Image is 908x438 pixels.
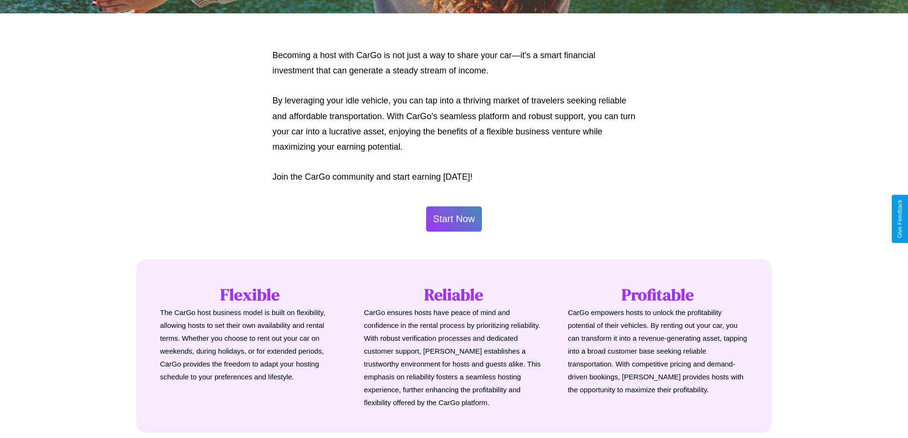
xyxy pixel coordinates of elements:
h1: Reliable [364,283,544,306]
p: Becoming a host with CarGo is not just a way to share your car—it's a smart financial investment ... [273,48,636,79]
p: Join the CarGo community and start earning [DATE]! [273,169,636,184]
p: CarGo ensures hosts have peace of mind and confidence in the rental process by prioritizing relia... [364,306,544,409]
p: The CarGo host business model is built on flexibility, allowing hosts to set their own availabili... [160,306,340,383]
div: Give Feedback [897,200,903,238]
button: Start Now [426,206,482,232]
h1: Flexible [160,283,340,306]
p: CarGo empowers hosts to unlock the profitability potential of their vehicles. By renting out your... [568,306,748,396]
p: By leveraging your idle vehicle, you can tap into a thriving market of travelers seeking reliable... [273,93,636,155]
h1: Profitable [568,283,748,306]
